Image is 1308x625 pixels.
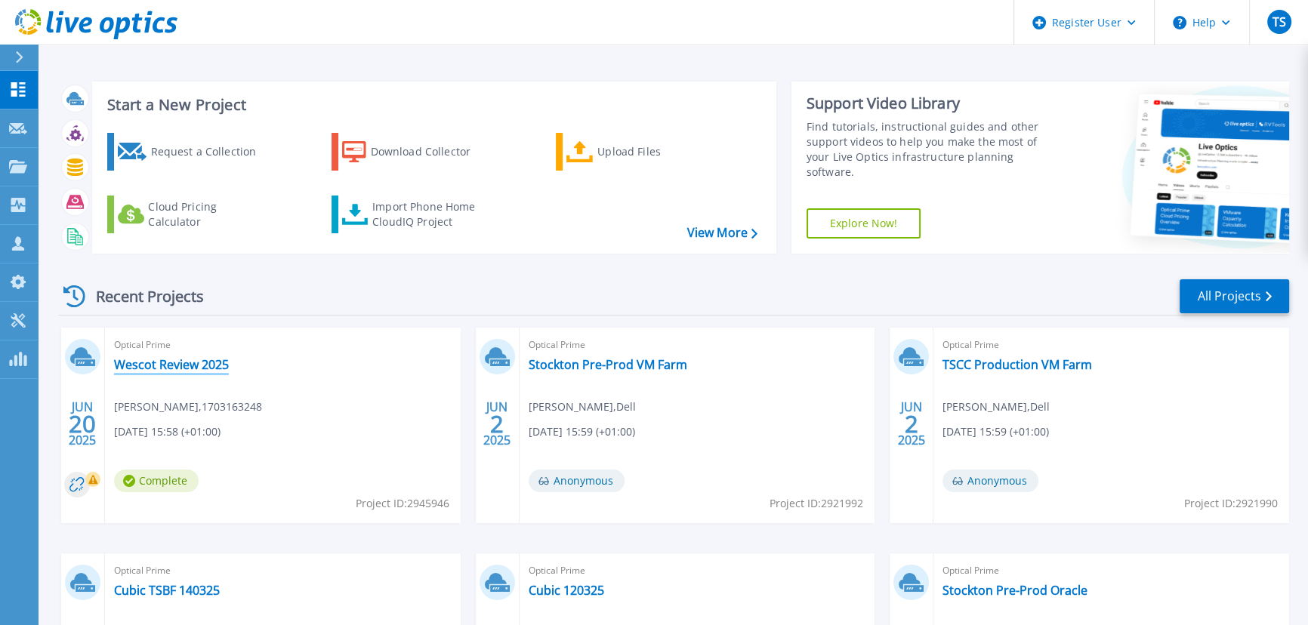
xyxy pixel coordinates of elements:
span: [DATE] 15:58 (+01:00) [114,423,221,440]
a: Cubic 120325 [529,583,604,598]
a: Download Collector [332,133,500,171]
span: [PERSON_NAME] , Dell [529,399,636,415]
div: Import Phone Home CloudIQ Project [372,199,490,229]
div: Cloud Pricing Calculator [148,199,269,229]
div: Upload Files [597,137,718,167]
div: Request a Collection [150,137,271,167]
div: Download Collector [371,137,492,167]
div: Support Video Library [807,94,1059,113]
div: JUN 2025 [483,396,511,451]
div: Recent Projects [58,278,224,315]
span: 2 [905,417,918,430]
span: Optical Prime [529,562,866,579]
span: Complete [114,470,199,492]
span: TS [1272,16,1285,28]
a: Request a Collection [107,133,276,171]
span: Project ID: 2945946 [356,495,449,512]
span: [PERSON_NAME] , Dell [942,399,1050,415]
span: Optical Prime [942,337,1280,353]
span: [DATE] 15:59 (+01:00) [942,423,1049,440]
span: Project ID: 2921992 [770,495,863,512]
span: 2 [490,417,504,430]
a: View More [686,226,757,240]
span: Anonymous [942,470,1038,492]
a: Stockton Pre-Prod VM Farm [529,357,687,372]
span: Optical Prime [114,337,452,353]
span: Optical Prime [942,562,1280,579]
span: Optical Prime [114,562,452,579]
a: Stockton Pre-Prod Oracle [942,583,1087,598]
span: 20 [69,417,96,430]
div: JUN 2025 [897,396,926,451]
a: Explore Now! [807,208,921,239]
a: All Projects [1180,279,1289,313]
a: TSCC Production VM Farm [942,357,1092,372]
div: JUN 2025 [68,396,97,451]
span: Optical Prime [529,337,866,353]
div: Find tutorials, instructional guides and other support videos to help you make the most of your L... [807,119,1059,180]
a: Upload Files [556,133,724,171]
a: Cloud Pricing Calculator [107,196,276,233]
h3: Start a New Project [107,97,757,113]
span: Anonymous [529,470,625,492]
a: Cubic TSBF 140325 [114,583,220,598]
span: Project ID: 2921990 [1184,495,1278,512]
span: [DATE] 15:59 (+01:00) [529,423,635,440]
span: [PERSON_NAME] , 1703163248 [114,399,262,415]
a: Wescot Review 2025 [114,357,229,372]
